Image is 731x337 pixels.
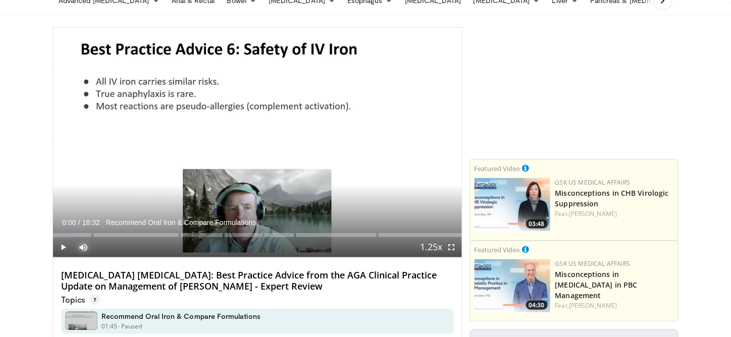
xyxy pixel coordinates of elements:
span: Recommend Oral Iron & Compare Formulations [106,218,256,227]
a: GSK US Medical Affairs [555,178,631,187]
a: 04:30 [475,259,550,312]
p: - Paused [118,322,142,331]
video-js: Video Player [53,28,462,258]
h4: [MEDICAL_DATA] [MEDICAL_DATA]: Best Practice Advice from the AGA Clinical Practice Update on Mana... [61,270,454,292]
p: Topics [61,295,100,305]
div: Progress Bar [53,233,462,237]
img: 59d1e413-5879-4b2e-8b0a-b35c7ac1ec20.jpg.150x105_q85_crop-smart_upscale.jpg [475,178,550,231]
span: 04:30 [526,301,548,310]
span: 0:00 [62,218,76,227]
button: Play [53,237,73,257]
a: 03:48 [475,178,550,231]
h4: Recommend Oral Iron & Compare Formulations [101,312,260,321]
a: [PERSON_NAME] [569,209,617,218]
a: Misconceptions in [MEDICAL_DATA] in PBC Management [555,269,638,300]
span: 03:48 [526,219,548,229]
button: Fullscreen [442,237,462,257]
a: [PERSON_NAME] [569,301,617,310]
button: Mute [73,237,93,257]
a: GSK US Medical Affairs [555,259,631,268]
div: Feat. [555,301,674,310]
button: Playback Rate [422,237,442,257]
small: Featured Video [475,164,520,173]
a: Misconceptions in CHB Virologic Suppression [555,188,669,208]
span: / [78,218,80,227]
iframe: Advertisement [498,27,650,153]
p: 01:45 [101,322,118,331]
span: 7 [89,295,100,305]
img: aa8aa058-1558-4842-8c0c-0d4d7a40e65d.jpg.150x105_q85_crop-smart_upscale.jpg [475,259,550,312]
span: 18:32 [82,218,100,227]
div: Feat. [555,209,674,218]
small: Featured Video [475,245,520,254]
